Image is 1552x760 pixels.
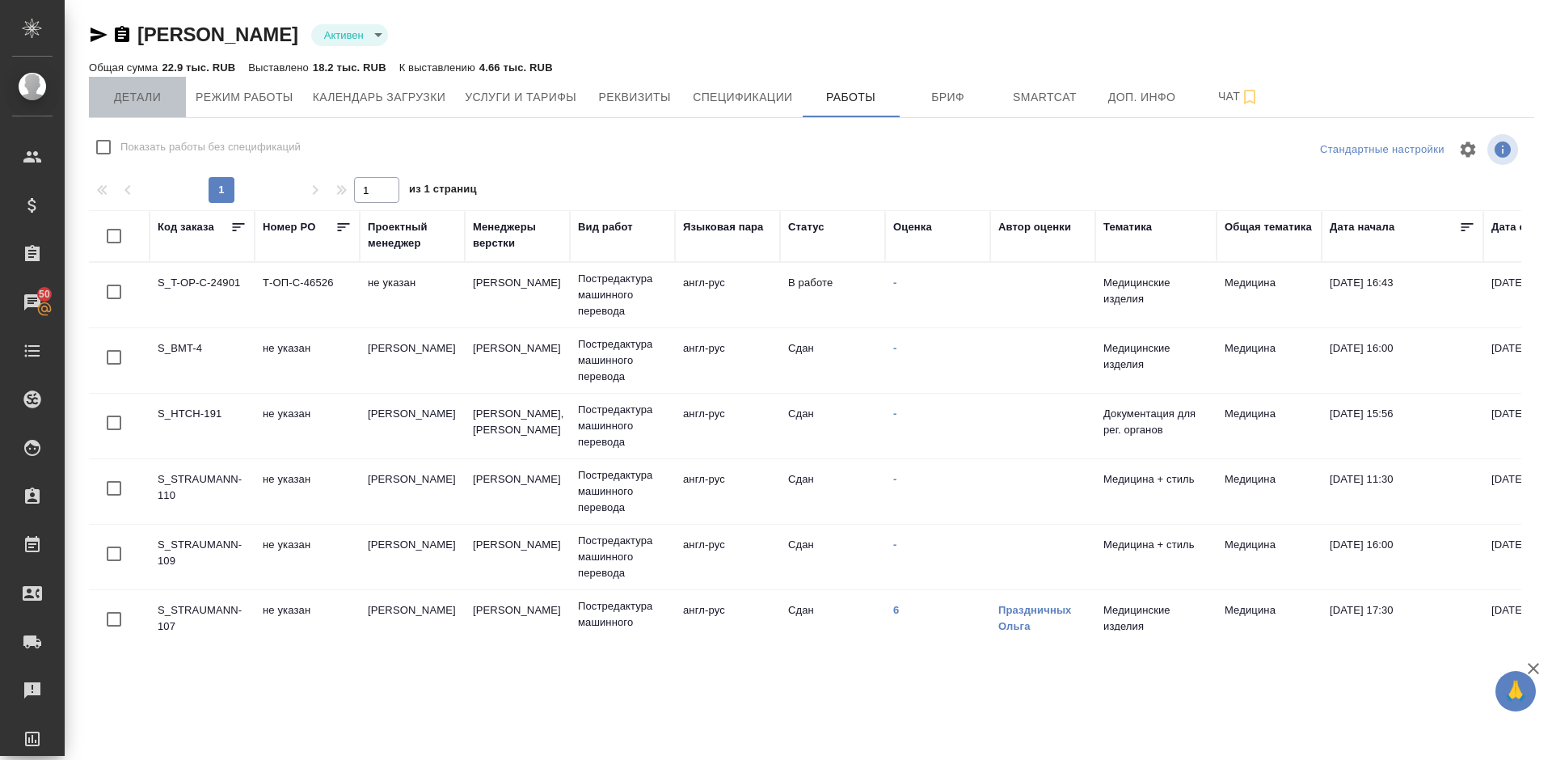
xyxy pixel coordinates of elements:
[1006,87,1084,108] span: Smartcat
[780,594,885,651] td: Сдан
[893,277,896,289] a: -
[893,342,896,354] a: -
[465,594,570,651] td: [PERSON_NAME]
[1322,398,1483,454] td: [DATE] 15:56
[1487,134,1521,165] span: Посмотреть информацию
[1491,219,1550,235] div: Дата сдачи
[780,398,885,454] td: Сдан
[311,24,388,46] div: Активен
[893,538,896,551] a: -
[675,267,780,323] td: англ-рус
[112,25,132,44] button: Скопировать ссылку
[150,529,255,585] td: S_STRAUMANN-109
[1103,537,1208,553] p: Медицина + стиль
[893,604,899,616] a: 6
[465,267,570,323] td: [PERSON_NAME]
[1103,406,1208,438] p: Документация для рег. органов
[263,219,315,235] div: Номер PO
[1449,130,1487,169] span: Настроить таблицу
[812,87,890,108] span: Работы
[675,594,780,651] td: англ-рус
[360,594,465,651] td: [PERSON_NAME]
[893,407,896,420] a: -
[89,25,108,44] button: Скопировать ссылку для ЯМессенджера
[313,61,386,74] p: 18.2 тыс. RUB
[4,282,61,323] a: 50
[578,336,667,385] p: Постредактура машинного перевода
[150,594,255,651] td: S_STRAUMANN-107
[158,219,214,235] div: Код заказа
[788,219,824,235] div: Статус
[313,87,446,108] span: Календарь загрузки
[150,398,255,454] td: S_HTCH-191
[1322,529,1483,585] td: [DATE] 16:00
[893,473,896,485] a: -
[1103,87,1181,108] span: Доп. инфо
[360,332,465,389] td: [PERSON_NAME]
[97,471,131,505] span: Toggle Row Selected
[1103,471,1208,488] p: Медицина + стиль
[693,87,792,108] span: Спецификации
[578,271,667,319] p: Постредактура машинного перевода
[1225,219,1312,235] div: Общая тематика
[255,594,360,651] td: не указан
[675,332,780,389] td: англ-рус
[360,529,465,585] td: [PERSON_NAME]
[1217,267,1322,323] td: Медицина
[578,467,667,516] p: Постредактура машинного перевода
[1103,602,1208,635] p: Медицинские изделия
[255,463,360,520] td: не указан
[97,340,131,374] span: Toggle Row Selected
[1322,594,1483,651] td: [DATE] 17:30
[1322,267,1483,323] td: [DATE] 16:43
[465,398,570,454] td: [PERSON_NAME], [PERSON_NAME]
[780,332,885,389] td: Сдан
[120,139,301,155] span: Показать работы без спецификаций
[248,61,313,74] p: Выставлено
[196,87,293,108] span: Режим работы
[89,61,162,74] p: Общая сумма
[998,604,1072,632] a: Праздничных Ольга
[97,537,131,571] span: Toggle Row Selected
[1217,594,1322,651] td: Медицина
[1322,332,1483,389] td: [DATE] 16:00
[162,61,235,74] p: 22.9 тыс. RUB
[29,286,60,302] span: 50
[683,219,764,235] div: Языковая пара
[150,332,255,389] td: S_BMT-4
[1316,137,1449,163] div: split button
[465,463,570,520] td: [PERSON_NAME]
[97,275,131,309] span: Toggle Row Selected
[1322,463,1483,520] td: [DATE] 11:30
[479,61,553,74] p: 4.66 тыс. RUB
[255,529,360,585] td: не указан
[473,219,562,251] div: Менеджеры верстки
[780,463,885,520] td: Сдан
[99,87,176,108] span: Детали
[578,533,667,581] p: Постредактура машинного перевода
[97,406,131,440] span: Toggle Row Selected
[465,332,570,389] td: [PERSON_NAME]
[1502,674,1529,708] span: 🙏
[360,398,465,454] td: [PERSON_NAME]
[150,267,255,323] td: S_T-OP-C-24901
[578,598,667,647] p: Постредактура машинного перевода
[360,463,465,520] td: [PERSON_NAME]
[399,61,479,74] p: К выставлению
[675,529,780,585] td: англ-рус
[368,219,457,251] div: Проектный менеджер
[360,267,465,323] td: не указан
[675,398,780,454] td: англ-рус
[409,179,477,203] span: из 1 страниц
[150,463,255,520] td: S_STRAUMANN-110
[1217,463,1322,520] td: Медицина
[465,87,576,108] span: Услуги и тарифы
[893,219,932,235] div: Оценка
[255,332,360,389] td: не указан
[578,219,633,235] div: Вид работ
[255,267,360,323] td: Т-ОП-С-46526
[1103,219,1152,235] div: Тематика
[1217,529,1322,585] td: Медицина
[1200,87,1278,107] span: Чат
[596,87,673,108] span: Реквизиты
